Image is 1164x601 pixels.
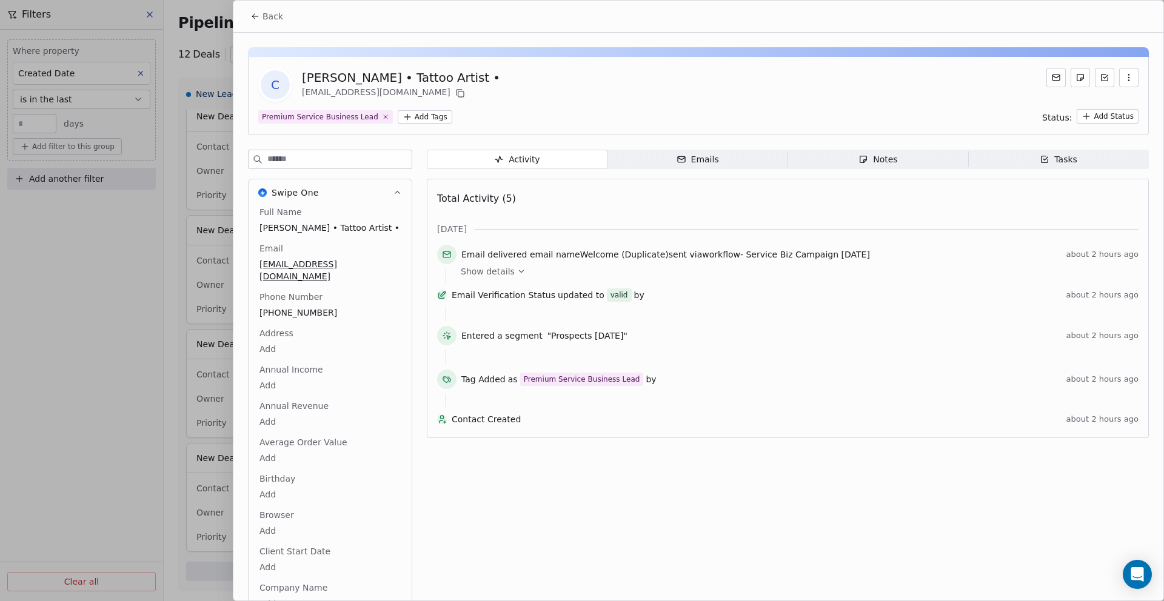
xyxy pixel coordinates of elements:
[858,153,897,166] div: Notes
[262,111,378,122] div: Premium Service Business Lead
[1077,109,1139,124] button: Add Status
[259,222,401,234] span: [PERSON_NAME] • Tattoo Artist •
[272,187,319,199] span: Swipe One
[257,291,325,303] span: Phone Number
[1123,560,1152,589] div: Open Intercom Messenger
[461,248,870,261] span: email name sent via workflow -
[677,153,719,166] div: Emails
[259,379,401,391] span: Add
[437,223,467,235] span: [DATE]
[302,86,500,101] div: [EMAIL_ADDRESS][DOMAIN_NAME]
[257,364,326,376] span: Annual Income
[634,289,644,301] span: by
[257,242,286,254] span: Email
[257,327,296,339] span: Address
[259,343,401,355] span: Add
[524,374,640,385] div: Premium Service Business Lead
[259,561,401,573] span: Add
[1040,153,1077,166] div: Tasks
[508,373,518,385] span: as
[259,488,401,500] span: Add
[257,473,298,485] span: Birthday
[1066,374,1139,384] span: about 2 hours ago
[461,373,506,385] span: Tag Added
[259,416,401,428] span: Add
[249,179,412,206] button: Swipe OneSwipe One
[646,373,656,385] span: by
[1066,414,1139,424] span: about 2 hours ago
[1066,290,1139,300] span: about 2 hours ago
[398,110,452,124] button: Add Tags
[257,545,333,557] span: Client Start Date
[1042,111,1072,124] span: Status:
[1066,331,1139,340] span: about 2 hours ago
[1066,250,1139,259] span: about 2 hours ago
[547,330,627,342] span: "Prospects [DATE]"
[263,10,283,22] span: Back
[257,436,350,448] span: Average Order Value
[302,69,500,86] div: [PERSON_NAME] • Tattoo Artist •
[452,413,1062,425] span: Contact Created
[461,250,527,259] span: Email delivered
[437,193,516,204] span: Total Activity (5)
[258,188,267,197] img: Swipe One
[257,582,330,594] span: Company Name
[257,400,331,412] span: Annual Revenue
[746,250,869,259] span: Service Biz Campaign [DATE]
[243,5,290,27] button: Back
[261,70,290,99] span: C
[461,265,515,277] span: Show details
[257,206,304,218] span: Full Name
[259,452,401,464] span: Add
[259,258,401,282] span: [EMAIL_ADDRESS][DOMAIN_NAME]
[259,307,401,319] span: [PHONE_NUMBER]
[461,330,543,342] span: Entered a segment
[452,289,555,301] span: Email Verification Status
[461,265,1130,277] a: Show details
[257,509,296,521] span: Browser
[580,250,669,259] span: Welcome (Duplicate)
[259,525,401,537] span: Add
[558,289,604,301] span: updated to
[610,289,628,301] div: valid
